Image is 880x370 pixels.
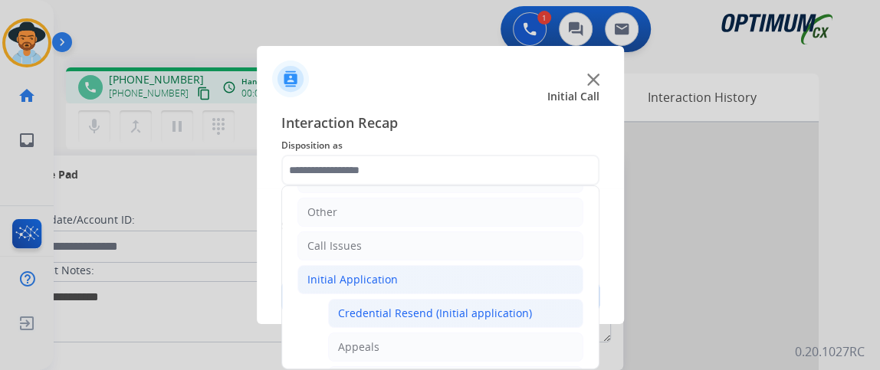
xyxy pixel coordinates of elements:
[547,89,599,104] span: Initial Call
[307,272,398,287] div: Initial Application
[338,306,532,321] div: Credential Resend (Initial application)
[281,112,599,136] span: Interaction Recap
[281,136,599,155] span: Disposition as
[307,238,362,254] div: Call Issues
[307,205,337,220] div: Other
[272,61,309,97] img: contactIcon
[795,342,865,361] p: 0.20.1027RC
[338,339,379,355] div: Appeals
